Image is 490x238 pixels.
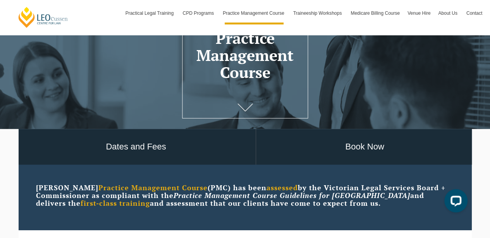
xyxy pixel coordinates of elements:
[36,184,454,207] p: [PERSON_NAME] (PMC) has been by the Victorian Legal Services Board + Commissioner as compliant wi...
[256,129,474,165] a: Book Now
[289,2,347,24] a: Traineeship Workshops
[462,2,486,24] a: Contact
[266,183,298,192] strong: assessed
[179,2,219,24] a: CPD Programs
[17,6,69,28] a: [PERSON_NAME] Centre for Law
[186,30,304,81] h1: Practice Management Course
[404,2,434,24] a: Venue Hire
[81,198,150,208] strong: first-class training
[17,129,256,165] a: Dates and Fees
[174,191,410,200] em: Practice Management Course Guidelines for [GEOGRAPHIC_DATA]
[347,2,404,24] a: Medicare Billing Course
[438,186,471,219] iframe: LiveChat chat widget
[122,2,179,24] a: Practical Legal Training
[219,2,289,24] a: Practice Management Course
[98,183,208,192] strong: Practice Management Course
[434,2,462,24] a: About Us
